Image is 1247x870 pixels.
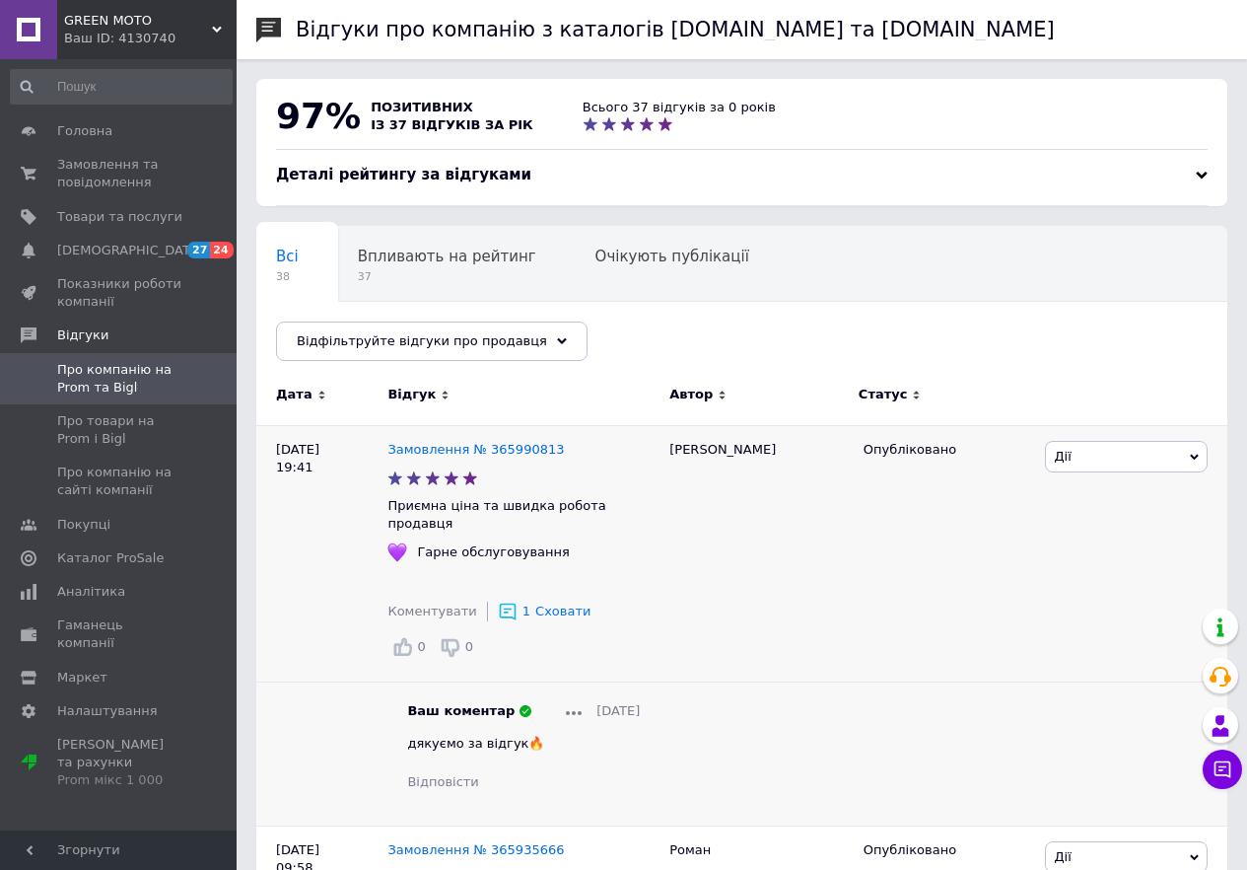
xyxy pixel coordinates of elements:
span: Відповісти [407,774,478,789]
span: Коментувати [387,604,476,618]
p: Приємна ціна та швидка робота продавця [387,497,659,533]
span: Опубліковані без комен... [276,323,476,340]
span: Деталі рейтингу за відгуками [276,166,531,183]
span: Про компанію на Prom та Bigl [57,361,182,397]
span: Аналітика [57,583,125,601]
div: Опубліковано [864,441,1031,459]
div: Опубліковані без коментаря [256,302,516,377]
span: Головна [57,122,112,140]
span: Очікують публікації [595,248,749,265]
img: :purple_heart: [387,543,407,562]
span: Відгук [387,386,436,403]
span: Про компанію на сайті компанії [57,464,182,499]
a: Замовлення № 365935666 [387,842,564,857]
span: Гаманець компанії [57,616,182,652]
span: 0 [465,639,473,654]
span: Каталог ProSale [57,549,164,567]
span: Ваш коментар [407,702,515,720]
span: Товари та послуги [57,208,182,226]
div: Відповісти [407,773,478,791]
span: Дії [1054,849,1071,864]
span: [PERSON_NAME] та рахунки [57,736,182,790]
span: 38 [276,269,299,284]
span: 1 [522,604,530,618]
span: Всі [276,248,299,265]
span: Показники роботи компанії [57,275,182,311]
span: Автор [669,386,713,403]
span: дякуємо за відгук🔥 [407,736,544,751]
span: Маркет [57,669,107,687]
span: [DATE] [596,702,640,720]
span: 0 [417,639,425,654]
span: Впливають на рейтинг [358,248,536,265]
span: Статус [859,386,908,403]
div: Коментувати [387,603,476,620]
div: Опубліковано [864,841,1031,859]
span: [DEMOGRAPHIC_DATA] [57,242,203,259]
span: Відфільтруйте відгуки про продавця [297,333,547,348]
span: позитивних [371,100,473,114]
span: Про товари на Prom і Bigl [57,412,182,448]
h1: Відгуки про компанію з каталогів [DOMAIN_NAME] та [DOMAIN_NAME] [296,18,1055,41]
span: Дата [276,386,312,403]
div: Ваш ID: 4130740 [64,30,237,47]
div: Деталі рейтингу за відгуками [276,165,1208,185]
span: Дії [1054,449,1071,464]
span: 27 [187,242,210,258]
div: Prom мікс 1 000 [57,771,182,789]
span: Відгуки [57,326,108,344]
a: Замовлення № 365990813 [387,442,564,457]
span: 97% [276,96,361,136]
button: Чат з покупцем [1203,750,1242,789]
input: Пошук [10,69,233,105]
span: із 37 відгуків за рік [371,117,533,132]
span: GREEN MOTO [64,12,212,30]
span: Покупці [57,516,110,534]
div: [PERSON_NAME] [659,425,854,826]
span: 37 [358,269,536,284]
span: 24 [210,242,233,258]
div: 1Сховати [498,602,591,621]
span: Сховати [535,604,590,618]
div: Всього 37 відгуків за 0 років [583,99,776,116]
span: Налаштування [57,702,158,720]
div: [DATE] 19:41 [256,425,387,826]
div: Гарне обслуговування [412,544,574,561]
span: Замовлення та повідомлення [57,156,182,191]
